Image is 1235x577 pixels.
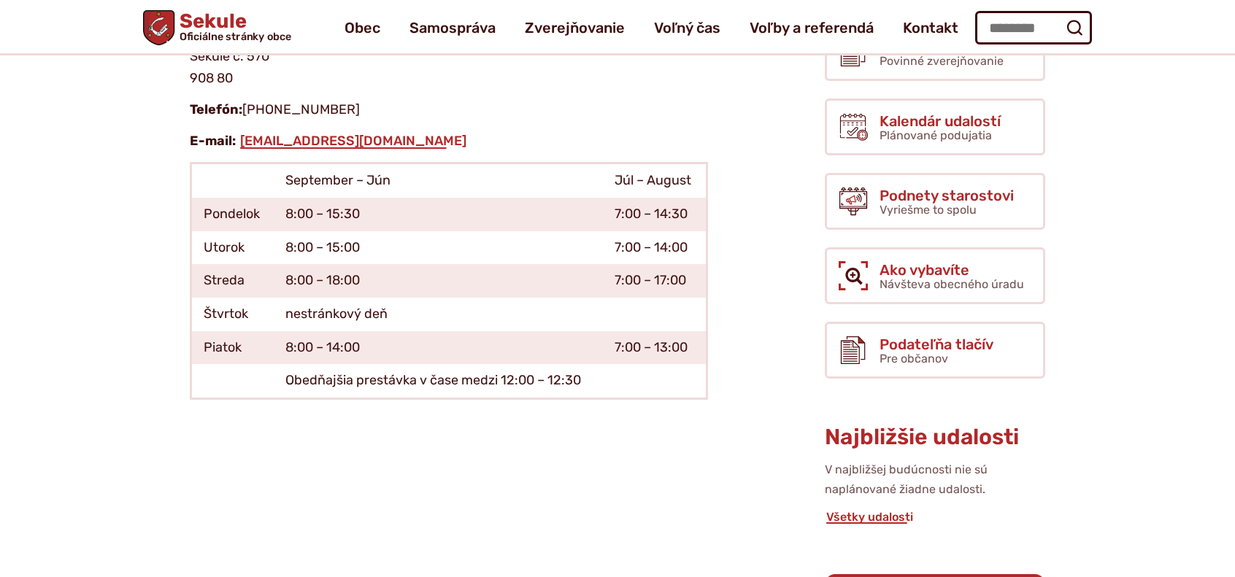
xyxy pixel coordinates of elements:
a: Kontakt [903,7,958,48]
h3: Najbližšie udalosti [825,425,1045,449]
span: Pre občanov [880,352,948,365]
a: Všetky udalosti [825,510,915,524]
span: Podateľňa tlačív [880,336,993,352]
td: 8:00 – 18:00 [274,264,602,298]
a: Kalendár udalostí Plánované podujatia [825,98,1045,155]
a: Zverejňovanie [525,7,625,48]
a: Voľby a referendá [750,7,874,48]
td: Streda [191,264,274,298]
span: Návšteva obecného úradu [880,277,1024,291]
td: 8:00 – 14:00 [274,331,602,365]
td: 8:00 – 15:30 [274,198,602,231]
span: Povinné zverejňovanie [880,54,1004,68]
td: Piatok [191,331,274,365]
td: Utorok [191,231,274,265]
a: Voľný čas [654,7,720,48]
td: September – Jún [274,163,602,198]
p: V najbližšej budúcnosti nie sú naplánované žiadne udalosti. [825,460,1045,499]
td: 8:00 – 15:00 [274,231,602,265]
a: Obec [345,7,380,48]
a: [EMAIL_ADDRESS][DOMAIN_NAME] [239,133,468,149]
a: Logo Sekule, prejsť na domovskú stránku. [143,10,291,45]
td: Štvrtok [191,298,274,331]
td: Obedňajšia prestávka v čase medzi 12:00 – 12:30 [274,364,602,398]
span: Kalendár udalostí [880,113,1001,129]
span: Sekule [174,12,291,42]
td: 7:00 – 14:30 [603,198,707,231]
span: Ako vybavíte [880,262,1024,278]
td: 7:00 – 14:00 [603,231,707,265]
a: Ako vybavíte Návšteva obecného úradu [825,247,1045,304]
p: [PHONE_NUMBER] [190,99,708,121]
span: Vyriešme to spolu [880,203,977,217]
span: Podnety starostovi [880,187,1014,204]
a: Podnety starostovi Vyriešme to spolu [825,173,1045,230]
p: Obec Sekule Sekule č. 570 908 80 [190,24,708,89]
strong: Telefón: [190,101,242,117]
span: Plánované podujatia [880,128,992,142]
td: Júl – August [603,163,707,198]
td: Pondelok [191,198,274,231]
td: 7:00 – 17:00 [603,264,707,298]
a: Samospráva [409,7,496,48]
a: Podateľňa tlačív Pre občanov [825,322,1045,379]
span: Oficiálne stránky obce [180,31,292,42]
strong: E-mail: [190,133,236,149]
td: nestránkový deň [274,298,602,331]
td: 7:00 – 13:00 [603,331,707,365]
img: Prejsť na domovskú stránku [143,10,174,45]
